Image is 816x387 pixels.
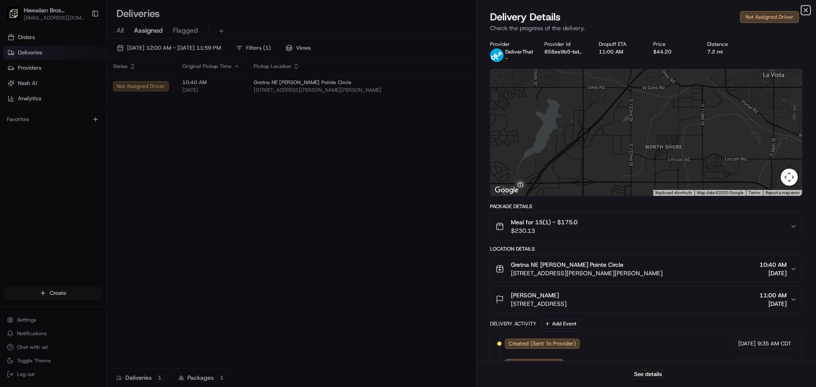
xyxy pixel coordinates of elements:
img: Nash [8,8,25,25]
button: Gretna NE [PERSON_NAME] Pointe Circle[STREET_ADDRESS][PERSON_NAME][PERSON_NAME]10:40 AM[DATE] [490,255,802,282]
span: [DATE] [759,269,787,277]
span: Map data ©2025 Google [697,190,743,195]
img: Google [493,185,521,196]
span: Not Assigned Driver [509,360,559,368]
span: $230.13 [511,226,578,235]
button: Keyboard shortcuts [655,190,692,196]
span: [STREET_ADDRESS][PERSON_NAME][PERSON_NAME] [511,269,663,277]
button: See details [630,368,666,380]
span: Pylon [85,144,103,150]
span: 9:35 AM CDT [757,360,791,368]
button: Add Event [541,319,579,329]
a: 📗Knowledge Base [5,120,68,135]
span: [DATE] [759,299,787,308]
div: Provider [490,41,531,48]
span: 11:00 AM [759,291,787,299]
button: Map camera controls [781,169,798,186]
div: Start new chat [29,81,139,90]
p: Check the progress of the delivery. [490,24,802,32]
div: Distance [707,41,748,48]
span: API Documentation [80,123,136,132]
div: Package Details [490,203,802,210]
p: Welcome 👋 [8,34,155,48]
div: Dropoff ETA [599,41,640,48]
span: - [505,55,508,62]
span: [PERSON_NAME] [511,291,559,299]
span: [DATE] [738,360,756,368]
button: [PERSON_NAME][STREET_ADDRESS]11:00 AM[DATE] [490,286,802,313]
span: [DATE] [738,340,756,347]
a: Report a map error [765,190,799,195]
span: [STREET_ADDRESS] [511,299,567,308]
span: Created (Sent To Provider) [509,340,576,347]
span: Gretna NE [PERSON_NAME] Pointe Circle [511,260,623,269]
button: Meal for 15(1) - $175.0$230.13 [490,213,802,240]
img: profile_deliverthat_partner.png [490,48,504,62]
div: 💻 [72,124,79,131]
button: 858ee9b5-bd47-4ce1-9399-4a0829a2b105 [544,48,585,55]
span: Meal for 15(1) - $175.0 [511,218,578,226]
span: Delivery Details [490,10,561,24]
span: 9:35 AM CDT [757,340,791,347]
img: 1736555255976-a54dd68f-1ca7-489b-9aae-adbdc363a1c4 [8,81,24,96]
div: 11:00 AM [599,48,640,55]
a: Terms [748,190,760,195]
a: Open this area in Google Maps (opens a new window) [493,185,521,196]
div: Provider Id [544,41,585,48]
span: 10:40 AM [759,260,787,269]
div: Location Details [490,246,802,252]
div: Price [653,41,694,48]
button: Start new chat [144,84,155,94]
a: Powered byPylon [60,144,103,150]
div: 📗 [8,124,15,131]
div: 7.2 mi [707,48,748,55]
span: Knowledge Base [17,123,65,132]
span: DeliverThat [505,48,533,55]
div: $44.20 [653,48,694,55]
input: Clear [22,55,140,64]
div: Delivery Activity [490,320,536,327]
a: 💻API Documentation [68,120,140,135]
div: We're available if you need us! [29,90,108,96]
